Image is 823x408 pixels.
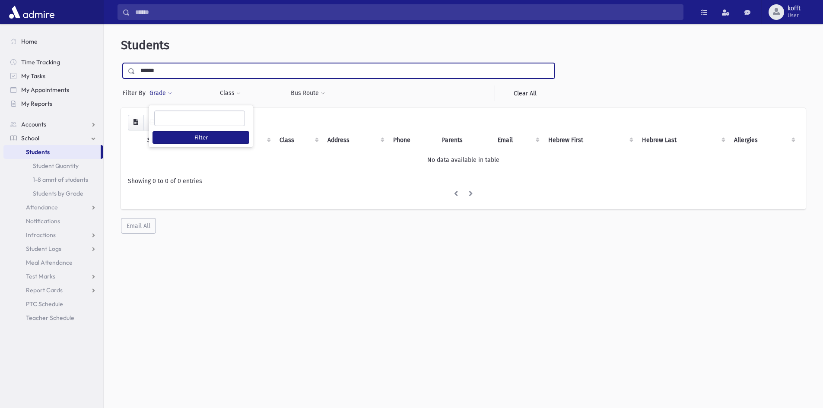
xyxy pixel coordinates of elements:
[26,300,63,308] span: PTC Schedule
[322,130,388,150] th: Address: activate to sort column ascending
[21,38,38,45] span: Home
[3,242,103,256] a: Student Logs
[21,134,39,142] span: School
[21,86,69,94] span: My Appointments
[21,72,45,80] span: My Tasks
[637,130,729,150] th: Hebrew Last: activate to sort column ascending
[3,187,103,200] a: Students by Grade
[3,35,103,48] a: Home
[788,5,801,12] span: kofft
[21,100,52,108] span: My Reports
[3,214,103,228] a: Notifications
[142,130,207,150] th: Student: activate to sort column descending
[3,297,103,311] a: PTC Schedule
[3,117,103,131] a: Accounts
[3,131,103,145] a: School
[290,85,325,101] button: Bus Route
[26,231,56,239] span: Infractions
[21,120,46,128] span: Accounts
[437,130,493,150] th: Parents
[493,130,543,150] th: Email: activate to sort column ascending
[543,130,636,150] th: Hebrew First: activate to sort column ascending
[153,131,249,144] button: Filter
[26,203,58,211] span: Attendance
[3,97,103,111] a: My Reports
[26,148,50,156] span: Students
[729,130,799,150] th: Allergies: activate to sort column ascending
[123,89,149,98] span: Filter By
[3,173,103,187] a: 1-8 amnt of students
[788,12,801,19] span: User
[3,269,103,283] a: Test Marks
[26,314,74,322] span: Teacher Schedule
[219,85,241,101] button: Class
[3,283,103,297] a: Report Cards
[149,85,172,101] button: Grade
[3,55,103,69] a: Time Tracking
[26,286,63,294] span: Report Cards
[121,38,169,52] span: Students
[128,115,144,130] button: CSV
[3,200,103,214] a: Attendance
[21,58,60,66] span: Time Tracking
[3,311,103,325] a: Teacher Schedule
[3,145,101,159] a: Students
[3,228,103,242] a: Infractions
[274,130,323,150] th: Class: activate to sort column ascending
[130,4,683,20] input: Search
[495,85,555,101] a: Clear All
[26,245,61,253] span: Student Logs
[388,130,437,150] th: Phone
[128,150,799,170] td: No data available in table
[3,256,103,269] a: Meal Attendance
[143,115,161,130] button: Print
[3,83,103,97] a: My Appointments
[128,177,799,186] div: Showing 0 to 0 of 0 entries
[26,217,60,225] span: Notifications
[7,3,57,21] img: AdmirePro
[3,69,103,83] a: My Tasks
[3,159,103,173] a: Student Quantity
[26,272,55,280] span: Test Marks
[121,218,156,234] button: Email All
[26,259,73,266] span: Meal Attendance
